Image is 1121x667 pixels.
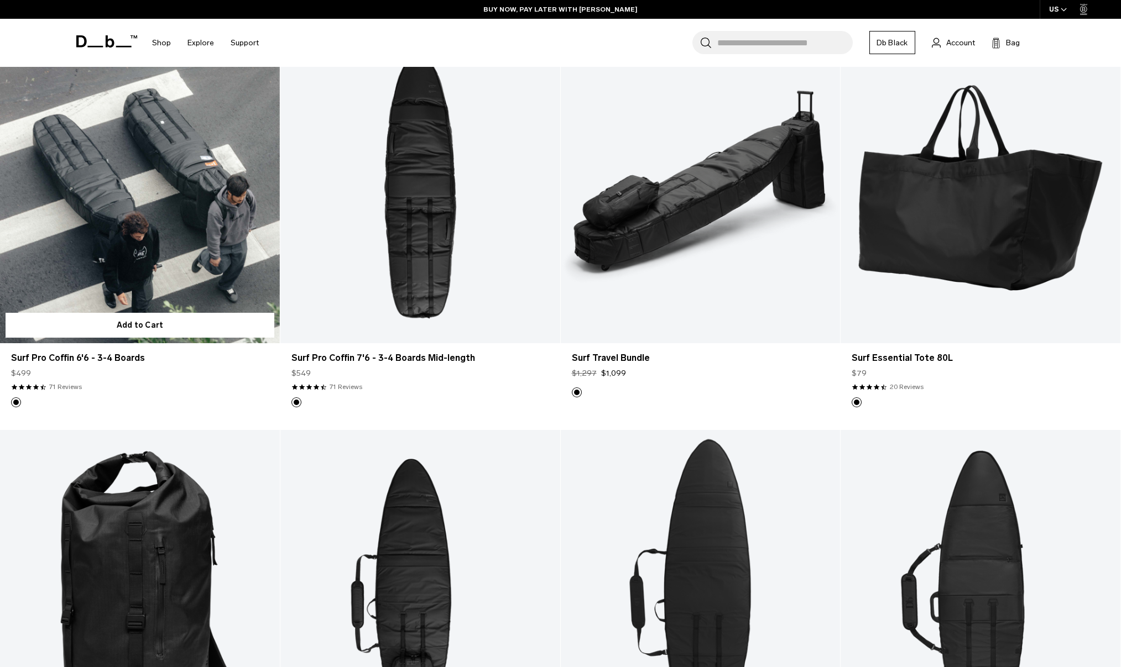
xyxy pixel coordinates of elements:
a: Surf Pro Coffin 6'6 - 3-4 Boards [11,351,269,365]
span: Account [946,37,975,49]
span: $499 [11,367,31,379]
a: Surf Travel Bundle [561,33,841,343]
a: Support [231,23,259,62]
nav: Main Navigation [144,19,267,67]
span: $1,099 [601,367,626,379]
button: Black Out [291,397,301,407]
a: Surf Pro Coffin 7'6 - 3-4 Boards Mid-length [280,33,560,343]
a: 20 reviews [890,382,924,392]
span: Bag [1006,37,1020,49]
a: Surf Travel Bundle [572,351,830,365]
span: $79 [852,367,867,379]
a: BUY NOW, PAY LATER WITH [PERSON_NAME] [483,4,638,14]
button: Black Out [852,397,862,407]
s: $1,297 [572,367,597,379]
button: Add to Cart [6,313,274,338]
a: 71 reviews [330,382,362,392]
a: Db Black [869,31,915,54]
a: Shop [152,23,171,62]
a: Account [932,36,975,49]
button: Bag [992,36,1020,49]
button: Black Out [572,387,582,397]
a: 71 reviews [49,382,82,392]
button: Black Out [11,397,21,407]
a: Explore [187,23,214,62]
a: Surf Pro Coffin 7'6 - 3-4 Boards Mid-length [291,351,549,365]
a: Surf Essential Tote 80L [852,351,1109,365]
a: Surf Essential Tote 80L [841,33,1120,343]
span: $549 [291,367,311,379]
